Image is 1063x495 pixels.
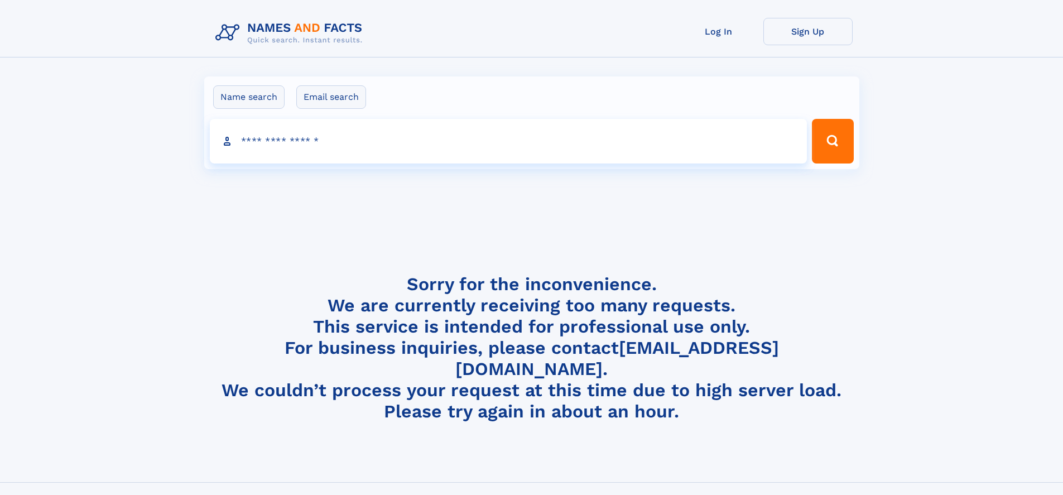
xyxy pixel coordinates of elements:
[812,119,853,164] button: Search Button
[213,85,285,109] label: Name search
[763,18,853,45] a: Sign Up
[211,18,372,48] img: Logo Names and Facts
[211,273,853,422] h4: Sorry for the inconvenience. We are currently receiving too many requests. This service is intend...
[296,85,366,109] label: Email search
[674,18,763,45] a: Log In
[210,119,807,164] input: search input
[455,337,779,379] a: [EMAIL_ADDRESS][DOMAIN_NAME]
